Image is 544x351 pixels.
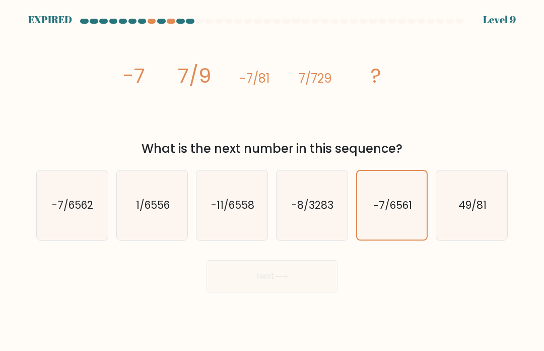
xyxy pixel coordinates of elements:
div: Level 9 [483,12,516,27]
div: EXPIRED [28,12,72,27]
tspan: -7/81 [240,70,270,87]
tspan: -7 [123,62,145,90]
text: 1/6556 [136,198,170,212]
text: -8/3283 [292,198,333,212]
text: -7/6562 [52,198,94,212]
text: 49/81 [458,198,487,212]
text: -7/6561 [373,198,412,212]
text: -11/6558 [211,198,254,212]
div: What is the next number in this sequence? [42,140,502,158]
tspan: 7/729 [299,70,332,87]
tspan: ? [371,62,381,90]
tspan: 7/9 [178,62,211,90]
